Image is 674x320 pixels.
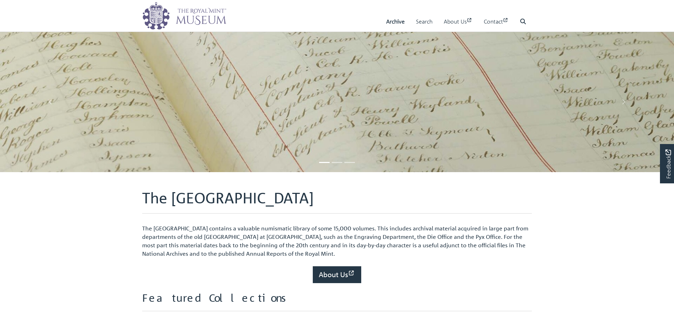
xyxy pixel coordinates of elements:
a: About Us [313,266,361,283]
h2: Featured Collections [142,292,532,311]
span: Feedback [664,149,672,178]
a: Search [416,12,432,32]
h1: The [GEOGRAPHIC_DATA] [142,189,532,214]
a: About Us [444,12,473,32]
a: Contact [484,12,509,32]
p: The [GEOGRAPHIC_DATA] contains a valuable numismatic library of some 15,000 volumes. This include... [142,224,532,258]
a: Move to next slideshow image [573,32,674,172]
img: logo_wide.png [142,2,226,30]
a: Archive [386,12,405,32]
